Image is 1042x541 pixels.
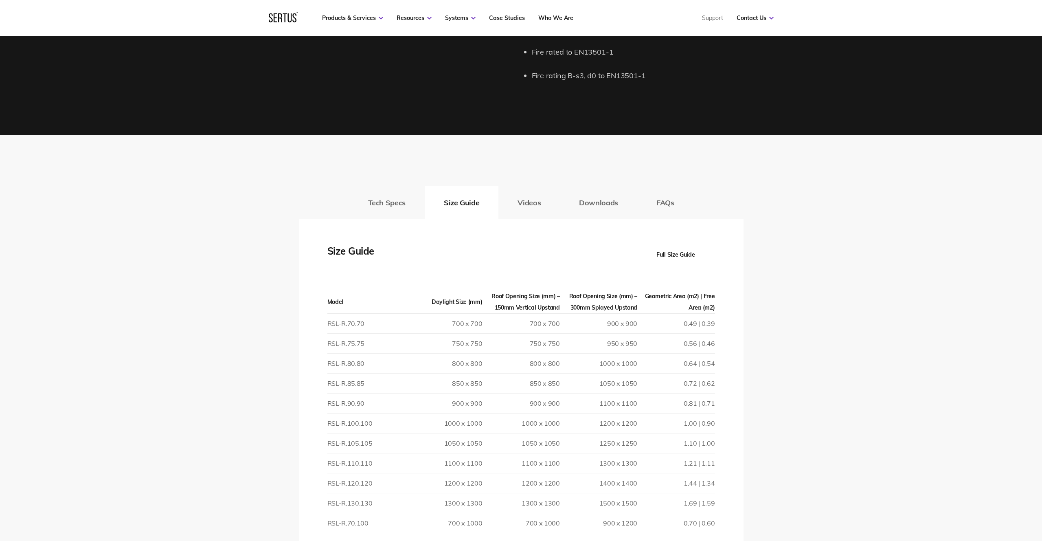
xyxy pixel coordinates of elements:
[482,354,559,374] td: 800 x 800
[498,186,560,219] button: Videos
[637,354,715,374] td: 0.64 | 0.54
[405,354,482,374] td: 800 x 800
[405,334,482,354] td: 750 x 750
[560,374,637,394] td: 1050 x 1050
[560,186,637,219] button: Downloads
[482,374,559,394] td: 850 x 850
[405,314,482,334] td: 700 x 700
[538,14,573,22] a: Who We Are
[327,334,405,354] td: RSL-R.75.75
[560,314,637,334] td: 900 x 900
[405,513,482,533] td: 700 x 1000
[560,453,637,473] td: 1300 x 1300
[482,413,559,433] td: 1000 x 1000
[637,243,715,266] button: Full Size Guide
[637,413,715,433] td: 1.00 | 0.90
[1001,502,1042,541] iframe: Chat Widget
[327,290,405,314] th: Model
[637,374,715,394] td: 0.72 | 0.62
[637,186,693,219] button: FAQs
[405,290,482,314] th: Daylight Size (mm)
[482,314,559,334] td: 700 x 700
[405,394,482,413] td: 900 x 900
[637,433,715,453] td: 1.10 | 1.00
[349,186,425,219] button: Tech Specs
[637,513,715,533] td: 0.70 | 0.60
[560,290,637,314] th: Roof Opening Size (mm) – 300mm Splayed Upstand
[637,394,715,413] td: 0.81 | 0.71
[560,493,637,513] td: 1500 x 1500
[482,493,559,513] td: 1300 x 1300
[327,314,405,334] td: RSL-R.70.70
[405,413,482,433] td: 1000 x 1000
[560,334,637,354] td: 950 x 950
[637,290,715,314] th: Geometric Area (m2) | Free Area (m2)
[327,243,409,266] div: Size Guide
[532,70,744,82] li: Fire rating B-s3, d0 to EN13501-1
[489,14,525,22] a: Case Studies
[327,394,405,413] td: RSL-R.90.90
[702,14,723,22] a: Support
[482,473,559,493] td: 1200 x 1200
[322,14,383,22] a: Products & Services
[637,453,715,473] td: 1.21 | 1.11
[445,14,476,22] a: Systems
[560,473,637,493] td: 1400 x 1400
[405,433,482,453] td: 1050 x 1050
[560,413,637,433] td: 1200 x 1200
[482,513,559,533] td: 700 x 1000
[637,473,715,493] td: 1.44 | 1.34
[327,453,405,473] td: RSL-R.110.110
[327,374,405,394] td: RSL-R.85.85
[327,513,405,533] td: RSL-R.70.100
[397,14,432,22] a: Resources
[637,334,715,354] td: 0.56 | 0.46
[405,493,482,513] td: 1300 x 1300
[482,433,559,453] td: 1050 x 1050
[482,453,559,473] td: 1100 x 1100
[560,513,637,533] td: 900 x 1200
[482,290,559,314] th: Roof Opening Size (mm) – 150mm Vertical Upstand
[637,493,715,513] td: 1.69 | 1.59
[327,493,405,513] td: RSL-R.130.130
[405,453,482,473] td: 1100 x 1100
[327,354,405,374] td: RSL-R.80.80
[737,14,774,22] a: Contact Us
[532,46,744,58] li: Fire rated to EN13501-1
[560,394,637,413] td: 1100 x 1100
[405,374,482,394] td: 850 x 850
[482,394,559,413] td: 900 x 900
[327,433,405,453] td: RSL-R.105.105
[482,334,559,354] td: 750 x 750
[560,354,637,374] td: 1000 x 1000
[560,433,637,453] td: 1250 x 1250
[405,473,482,493] td: 1200 x 1200
[327,413,405,433] td: RSL-R.100.100
[327,473,405,493] td: RSL-R.120.120
[637,314,715,334] td: 0.49 | 0.39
